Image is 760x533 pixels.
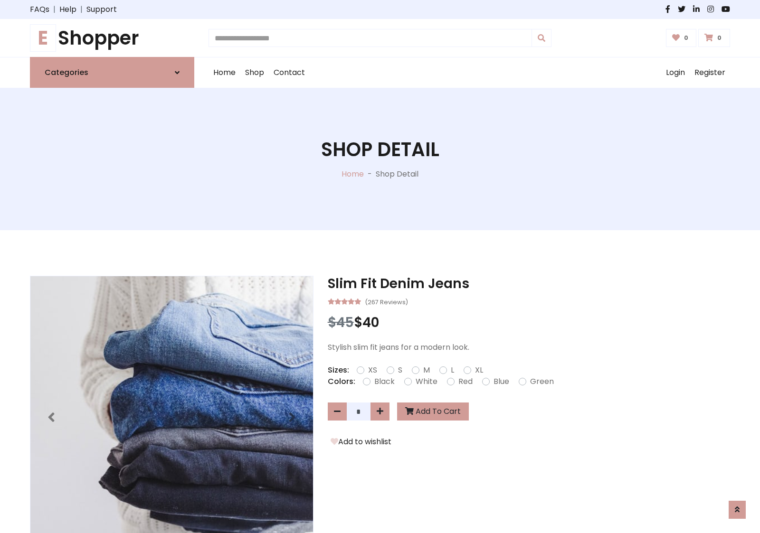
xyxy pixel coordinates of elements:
span: 40 [362,313,379,332]
span: | [49,4,59,15]
label: Black [374,376,395,387]
a: Shop [240,57,269,88]
a: Contact [269,57,310,88]
small: (267 Reviews) [365,296,408,307]
a: Support [86,4,117,15]
p: - [364,168,376,180]
span: 0 [715,34,724,42]
a: 0 [698,29,730,47]
label: L [451,365,454,376]
a: 0 [666,29,697,47]
span: $45 [328,313,354,332]
p: Stylish slim fit jeans for a modern look. [328,342,730,353]
h6: Categories [45,68,88,77]
button: Add to wishlist [328,436,394,448]
a: Login [661,57,690,88]
p: Sizes: [328,365,349,376]
p: Colors: [328,376,355,387]
span: E [30,24,56,52]
a: EShopper [30,27,194,49]
span: 0 [682,34,691,42]
a: Help [59,4,76,15]
a: Categories [30,57,194,88]
h1: Shop Detail [321,138,439,161]
label: M [423,365,430,376]
label: Blue [494,376,509,387]
p: Shop Detail [376,168,418,180]
h3: $ [328,315,730,331]
a: FAQs [30,4,49,15]
label: S [398,365,402,376]
label: White [416,376,437,387]
a: Register [690,57,730,88]
label: Green [530,376,554,387]
button: Add To Cart [397,402,469,421]
label: XS [368,365,377,376]
h3: Slim Fit Denim Jeans [328,276,730,292]
h1: Shopper [30,27,194,49]
a: Home [342,168,364,179]
span: | [76,4,86,15]
label: XL [475,365,483,376]
label: Red [458,376,473,387]
a: Home [209,57,240,88]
